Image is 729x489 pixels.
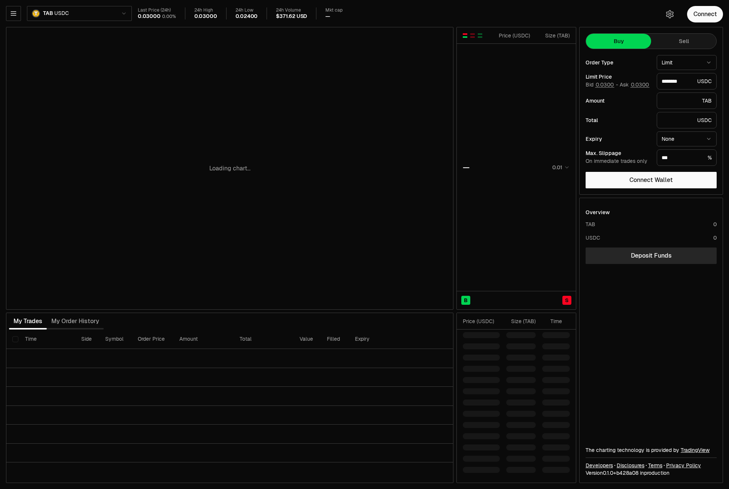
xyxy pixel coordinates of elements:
div: Limit Price [586,74,651,79]
div: Last Price (24h) [138,7,176,13]
th: Expiry [349,329,403,349]
div: Overview [586,209,610,216]
p: Loading chart... [209,164,250,173]
button: Show Buy and Sell Orders [462,33,468,39]
th: Order Price [132,329,173,349]
div: 24h High [194,7,217,13]
a: Developers [586,462,613,469]
div: — [463,162,470,173]
div: 0 [713,221,717,228]
button: Sell [651,34,716,49]
div: Max. Slippage [586,151,651,156]
span: USDC [54,10,69,17]
div: USDC [657,112,717,128]
th: Total [234,329,294,349]
div: The charting technology is provided by [586,446,717,454]
button: None [657,131,717,146]
span: S [565,297,569,304]
button: 0.01 [550,163,570,172]
th: Value [294,329,321,349]
div: On immediate trades only [586,158,651,165]
div: Mkt cap [325,7,343,13]
th: Side [75,329,99,349]
div: USDC [657,73,717,89]
div: Price ( USDC ) [463,318,500,325]
button: Limit [657,55,717,70]
div: 0 [713,234,717,242]
div: $371.62 USD [276,13,307,20]
button: My Order History [47,314,104,329]
div: — [325,13,330,20]
button: Connect Wallet [586,172,717,188]
div: 24h Volume [276,7,307,13]
span: b428a0850fad2ce3fcda438ea4d05caca7554b57 [616,470,638,476]
th: Symbol [99,329,132,349]
button: My Trades [9,314,47,329]
button: Buy [586,34,651,49]
div: Order Type [586,60,651,65]
div: Time [542,318,562,325]
div: 24h Low [236,7,258,13]
div: Size ( TAB ) [506,318,536,325]
div: 0.00% [162,13,176,19]
span: Ask [620,82,650,88]
div: Price ( USDC ) [497,32,530,39]
a: Deposit Funds [586,247,717,264]
span: TAB [43,10,53,17]
div: Size ( TAB ) [537,32,570,39]
div: USDC [586,234,600,242]
div: Expiry [586,136,651,142]
div: 0.03000 [138,13,161,20]
th: Time [19,329,75,349]
th: Filled [321,329,349,349]
span: Bid - [586,82,618,88]
div: TAB [657,92,717,109]
div: Total [586,118,651,123]
a: Disclosures [617,462,644,469]
a: TradingView [681,447,710,453]
div: Version 0.1.0 + in production [586,469,717,477]
img: TAB.png [32,9,40,18]
div: TAB [586,221,595,228]
span: B [464,297,468,304]
button: Show Buy Orders Only [477,33,483,39]
button: Show Sell Orders Only [470,33,476,39]
button: 0.0300 [595,82,614,88]
div: Amount [586,98,651,103]
button: Connect [687,6,723,22]
button: 0.0300 [630,82,650,88]
div: % [657,149,717,166]
div: 0.02400 [236,13,258,20]
a: Privacy Policy [666,462,701,469]
th: Amount [173,329,233,349]
button: Select all [12,336,18,342]
a: Terms [648,462,662,469]
div: 0.03000 [194,13,217,20]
